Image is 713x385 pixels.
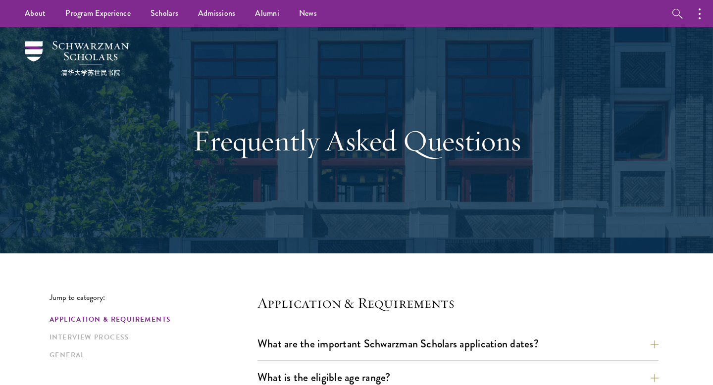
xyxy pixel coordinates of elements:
[50,332,252,342] a: Interview Process
[257,293,659,313] h4: Application & Requirements
[25,41,129,76] img: Schwarzman Scholars
[50,350,252,360] a: General
[186,123,527,158] h1: Frequently Asked Questions
[50,314,252,325] a: Application & Requirements
[257,333,659,355] button: What are the important Schwarzman Scholars application dates?
[50,293,257,302] p: Jump to category:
